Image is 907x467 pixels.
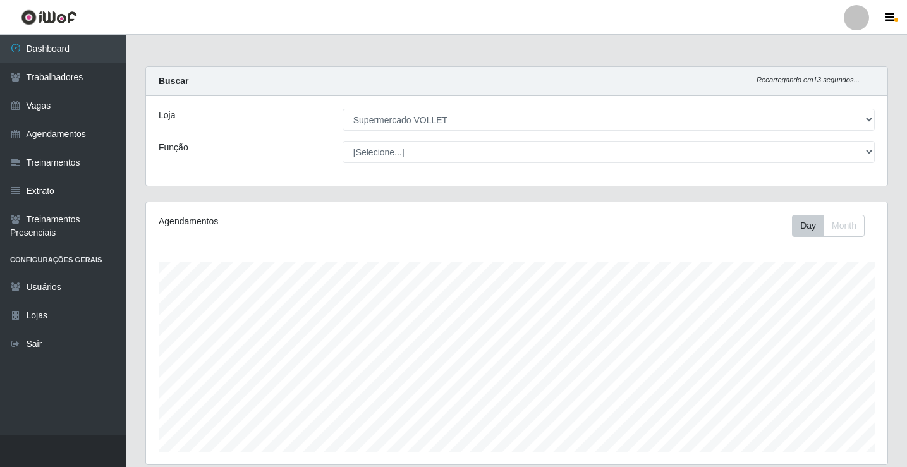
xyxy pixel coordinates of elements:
[824,215,865,237] button: Month
[21,9,77,25] img: CoreUI Logo
[792,215,875,237] div: Toolbar with button groups
[159,76,188,86] strong: Buscar
[792,215,865,237] div: First group
[792,215,824,237] button: Day
[159,109,175,122] label: Loja
[159,141,188,154] label: Função
[757,76,860,83] i: Recarregando em 13 segundos...
[159,215,446,228] div: Agendamentos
